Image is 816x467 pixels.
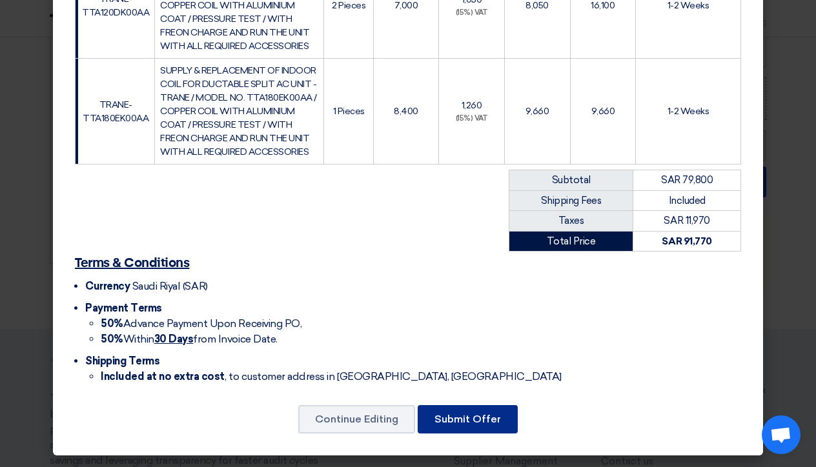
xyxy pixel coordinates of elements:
div: (15%) VAT [444,114,499,124]
span: Saudi Riyal (SAR) [132,280,208,292]
td: SAR 79,800 [633,170,741,191]
a: Open chat [762,415,801,454]
u: Terms & Conditions [75,257,189,270]
span: Shipping Terms [85,355,159,367]
strong: SAR 91,770 [662,235,711,247]
span: SAR 11,970 [664,215,709,226]
span: Within from Invoice Date. [101,333,278,345]
button: Submit Offer [418,405,518,433]
strong: 50% [101,317,123,330]
strong: Included at no extra cost [101,370,225,383]
td: Total Price [509,231,633,252]
strong: 50% [101,333,123,345]
span: Payment Terms [85,302,162,314]
button: Continue Editing [298,405,415,433]
span: Currency [85,280,130,292]
span: 1-2 Weeks [668,106,709,117]
span: Advance Payment Upon Receiving PO, [101,317,301,330]
span: SUPPLY & REPLACEMENT OF INDOOR COIL FOR DUCTABLE SPLIT AC UNIT - TRANE / MODEL NO. TTA180EK00AA /... [160,65,317,157]
td: TRANE-TTA180EK00AA [76,59,155,164]
td: Subtotal [509,170,633,191]
span: 9,660 [591,106,615,117]
span: 9,660 [525,106,549,117]
span: 8,400 [394,106,418,117]
div: (15%) VAT [444,8,499,19]
span: 1 Pieces [333,106,365,117]
span: 1,260 [462,100,482,111]
u: 30 Days [154,333,194,345]
span: Included [669,195,706,206]
td: Taxes [509,211,633,232]
td: Shipping Fees [509,190,633,211]
li: , to customer address in [GEOGRAPHIC_DATA], [GEOGRAPHIC_DATA] [101,369,741,384]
